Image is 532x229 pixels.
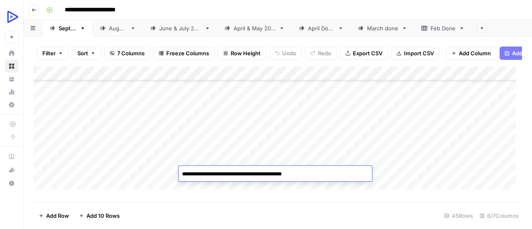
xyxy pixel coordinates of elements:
span: Filter [42,49,56,57]
a: Usage [5,85,18,98]
div: [DATE] [109,24,127,32]
button: Add Column [446,47,496,60]
div: 6/7 Columns [476,209,522,222]
span: Freeze Columns [166,49,209,57]
span: Redo [318,49,331,57]
span: Undo [282,49,296,57]
a: [DATE] [42,20,93,37]
div: [DATE] & [DATE] [159,24,201,32]
button: Export CSV [340,47,388,60]
div: [DATE] & [DATE] [234,24,276,32]
span: Import CSV [404,49,434,57]
span: Row Height [231,49,261,57]
button: Import CSV [391,47,439,60]
a: Home [5,47,18,60]
button: Row Height [218,47,266,60]
button: What's new? [5,163,18,177]
button: Help + Support [5,177,18,190]
a: [DATE] & [DATE] [217,20,292,37]
div: April Done [308,24,335,32]
a: Your Data [5,72,18,86]
button: Sort [72,47,101,60]
button: 7 Columns [104,47,150,60]
span: Add Row [46,212,69,220]
button: Redo [305,47,337,60]
button: Filter [37,47,69,60]
a: Feb Done [414,20,472,37]
button: Add Row [34,209,74,222]
span: Sort [77,49,88,57]
a: AirOps Academy [5,150,18,163]
img: OpenReplay Logo [5,10,20,25]
a: Settings [5,98,18,111]
a: March done [351,20,414,37]
div: March done [367,24,398,32]
div: [DATE] [59,24,76,32]
span: Export CSV [353,49,382,57]
span: 7 Columns [117,49,145,57]
button: Add 10 Rows [74,209,125,222]
div: 45 Rows [441,209,476,222]
button: Workspace: OpenReplay [5,7,18,27]
button: Undo [269,47,302,60]
span: Add Column [459,49,491,57]
a: Browse [5,59,18,73]
button: Freeze Columns [153,47,214,60]
div: What's new? [5,164,18,176]
a: April Done [292,20,351,37]
div: Feb Done [431,24,456,32]
a: [DATE] & [DATE] [143,20,217,37]
a: [DATE] [93,20,143,37]
span: Add 10 Rows [86,212,120,220]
